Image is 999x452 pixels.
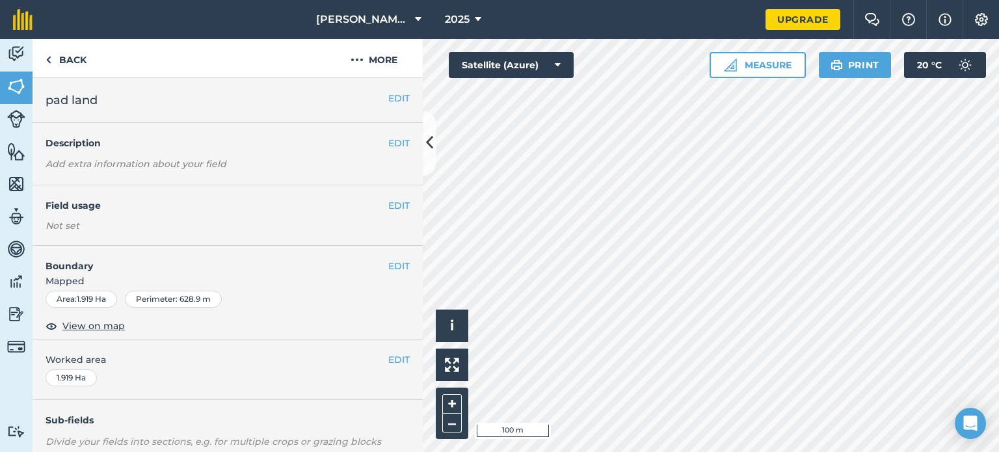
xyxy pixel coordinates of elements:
[46,136,410,150] h4: Description
[46,318,125,334] button: View on map
[864,13,880,26] img: Two speech bubbles overlapping with the left bubble in the forefront
[710,52,806,78] button: Measure
[7,239,25,259] img: svg+xml;base64,PD94bWwgdmVyc2lvbj0iMS4wIiBlbmNvZGluZz0idXRmLTgiPz4KPCEtLSBHZW5lcmF0b3I6IEFkb2JlIE...
[7,338,25,356] img: svg+xml;base64,PD94bWwgdmVyc2lvbj0iMS4wIiBlbmNvZGluZz0idXRmLTgiPz4KPCEtLSBHZW5lcmF0b3I6IEFkb2JlIE...
[7,110,25,128] img: svg+xml;base64,PD94bWwgdmVyc2lvbj0iMS4wIiBlbmNvZGluZz0idXRmLTgiPz4KPCEtLSBHZW5lcmF0b3I6IEFkb2JlIE...
[917,52,942,78] span: 20 ° C
[904,52,986,78] button: 20 °C
[939,12,952,27] img: svg+xml;base64,PHN2ZyB4bWxucz0iaHR0cDovL3d3dy53My5vcmcvMjAwMC9zdmciIHdpZHRoPSIxNyIgaGVpZ2h0PSIxNy...
[33,39,100,77] a: Back
[388,136,410,150] button: EDIT
[388,352,410,367] button: EDIT
[952,52,978,78] img: svg+xml;base64,PD94bWwgdmVyc2lvbj0iMS4wIiBlbmNvZGluZz0idXRmLTgiPz4KPCEtLSBHZW5lcmF0b3I6IEFkb2JlIE...
[13,9,33,30] img: fieldmargin Logo
[442,414,462,432] button: –
[33,246,388,273] h4: Boundary
[7,425,25,438] img: svg+xml;base64,PD94bWwgdmVyc2lvbj0iMS4wIiBlbmNvZGluZz0idXRmLTgiPz4KPCEtLSBHZW5lcmF0b3I6IEFkb2JlIE...
[46,318,57,334] img: svg+xml;base64,PHN2ZyB4bWxucz0iaHR0cDovL3d3dy53My5vcmcvMjAwMC9zdmciIHdpZHRoPSIxOCIgaGVpZ2h0PSIyNC...
[7,174,25,194] img: svg+xml;base64,PHN2ZyB4bWxucz0iaHR0cDovL3d3dy53My5vcmcvMjAwMC9zdmciIHdpZHRoPSI1NiIgaGVpZ2h0PSI2MC...
[901,13,916,26] img: A question mark icon
[33,274,423,288] span: Mapped
[46,291,117,308] div: Area : 1.919 Ha
[445,358,459,372] img: Four arrows, one pointing top left, one top right, one bottom right and the last bottom left
[436,310,468,342] button: i
[7,207,25,226] img: svg+xml;base64,PD94bWwgdmVyc2lvbj0iMS4wIiBlbmNvZGluZz0idXRmLTgiPz4KPCEtLSBHZW5lcmF0b3I6IEFkb2JlIE...
[7,77,25,96] img: svg+xml;base64,PHN2ZyB4bWxucz0iaHR0cDovL3d3dy53My5vcmcvMjAwMC9zdmciIHdpZHRoPSI1NiIgaGVpZ2h0PSI2MC...
[46,369,97,386] div: 1.919 Ha
[46,352,410,367] span: Worked area
[46,219,410,232] div: Not set
[316,12,410,27] span: [PERSON_NAME] plaas
[325,39,423,77] button: More
[442,394,462,414] button: +
[7,44,25,64] img: svg+xml;base64,PD94bWwgdmVyc2lvbj0iMS4wIiBlbmNvZGluZz0idXRmLTgiPz4KPCEtLSBHZW5lcmF0b3I6IEFkb2JlIE...
[46,436,381,447] em: Divide your fields into sections, e.g. for multiple crops or grazing blocks
[974,13,989,26] img: A cog icon
[450,317,454,334] span: i
[46,198,388,213] h4: Field usage
[46,158,226,170] em: Add extra information about your field
[7,142,25,161] img: svg+xml;base64,PHN2ZyB4bWxucz0iaHR0cDovL3d3dy53My5vcmcvMjAwMC9zdmciIHdpZHRoPSI1NiIgaGVpZ2h0PSI2MC...
[7,272,25,291] img: svg+xml;base64,PD94bWwgdmVyc2lvbj0iMS4wIiBlbmNvZGluZz0idXRmLTgiPz4KPCEtLSBHZW5lcmF0b3I6IEFkb2JlIE...
[955,408,986,439] div: Open Intercom Messenger
[33,413,423,427] h4: Sub-fields
[449,52,574,78] button: Satellite (Azure)
[445,12,470,27] span: 2025
[819,52,892,78] button: Print
[125,291,222,308] div: Perimeter : 628.9 m
[831,57,843,73] img: svg+xml;base64,PHN2ZyB4bWxucz0iaHR0cDovL3d3dy53My5vcmcvMjAwMC9zdmciIHdpZHRoPSIxOSIgaGVpZ2h0PSIyNC...
[62,319,125,333] span: View on map
[388,259,410,273] button: EDIT
[7,304,25,324] img: svg+xml;base64,PD94bWwgdmVyc2lvbj0iMS4wIiBlbmNvZGluZz0idXRmLTgiPz4KPCEtLSBHZW5lcmF0b3I6IEFkb2JlIE...
[766,9,840,30] a: Upgrade
[388,198,410,213] button: EDIT
[46,91,98,109] span: pad land
[46,52,51,68] img: svg+xml;base64,PHN2ZyB4bWxucz0iaHR0cDovL3d3dy53My5vcmcvMjAwMC9zdmciIHdpZHRoPSI5IiBoZWlnaHQ9IjI0Ii...
[351,52,364,68] img: svg+xml;base64,PHN2ZyB4bWxucz0iaHR0cDovL3d3dy53My5vcmcvMjAwMC9zdmciIHdpZHRoPSIyMCIgaGVpZ2h0PSIyNC...
[724,59,737,72] img: Ruler icon
[388,91,410,105] button: EDIT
